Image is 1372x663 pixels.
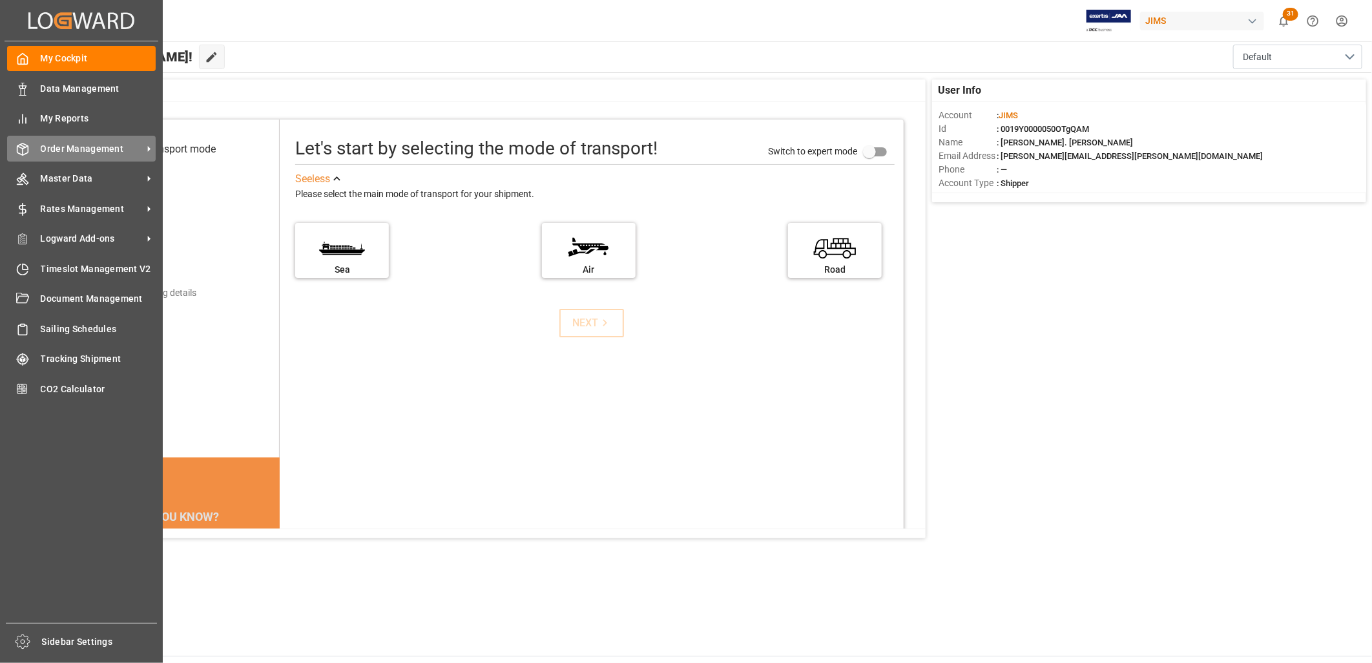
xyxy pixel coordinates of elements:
[997,138,1133,147] span: : [PERSON_NAME]. [PERSON_NAME]
[54,45,192,69] span: Hello [PERSON_NAME]!
[41,202,143,216] span: Rates Management
[295,135,658,162] div: Let's start by selecting the mode of transport!
[72,503,280,530] div: DID YOU KNOW?
[7,316,156,341] a: Sailing Schedules
[7,286,156,311] a: Document Management
[997,151,1263,161] span: : [PERSON_NAME][EMAIL_ADDRESS][PERSON_NAME][DOMAIN_NAME]
[41,352,156,366] span: Tracking Shipment
[548,263,629,277] div: Air
[939,109,997,122] span: Account
[1298,6,1327,36] button: Help Center
[302,263,382,277] div: Sea
[41,322,156,336] span: Sailing Schedules
[116,142,216,157] div: Select transport mode
[795,263,875,277] div: Road
[939,176,997,190] span: Account Type
[41,172,143,185] span: Master Data
[41,142,143,156] span: Order Management
[295,171,330,187] div: See less
[295,187,894,202] div: Please select the main mode of transport for your shipment.
[1243,50,1272,64] span: Default
[559,309,624,337] button: NEXT
[42,635,158,649] span: Sidebar Settings
[7,106,156,131] a: My Reports
[1283,8,1298,21] span: 31
[41,383,156,396] span: CO2 Calculator
[939,83,982,98] span: User Info
[1140,8,1269,33] button: JIMS
[939,122,997,136] span: Id
[41,262,156,276] span: Timeslot Management V2
[939,149,997,163] span: Email Address
[997,178,1029,188] span: : Shipper
[939,163,997,176] span: Phone
[7,346,156,372] a: Tracking Shipment
[1233,45,1362,69] button: open menu
[41,232,143,246] span: Logward Add-ons
[997,111,1018,120] span: :
[1269,6,1298,36] button: show 31 new notifications
[1140,12,1264,30] div: JIMS
[768,146,857,156] span: Switch to expert mode
[939,136,997,149] span: Name
[41,292,156,306] span: Document Management
[1086,10,1131,32] img: Exertis%20JAM%20-%20Email%20Logo.jpg_1722504956.jpg
[999,111,1018,120] span: JIMS
[41,82,156,96] span: Data Management
[7,76,156,101] a: Data Management
[997,165,1007,174] span: : —
[572,315,612,331] div: NEXT
[116,286,196,300] div: Add shipping details
[41,112,156,125] span: My Reports
[7,376,156,401] a: CO2 Calculator
[41,52,156,65] span: My Cockpit
[997,124,1089,134] span: : 0019Y0000050OTgQAM
[7,256,156,281] a: Timeslot Management V2
[7,46,156,71] a: My Cockpit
